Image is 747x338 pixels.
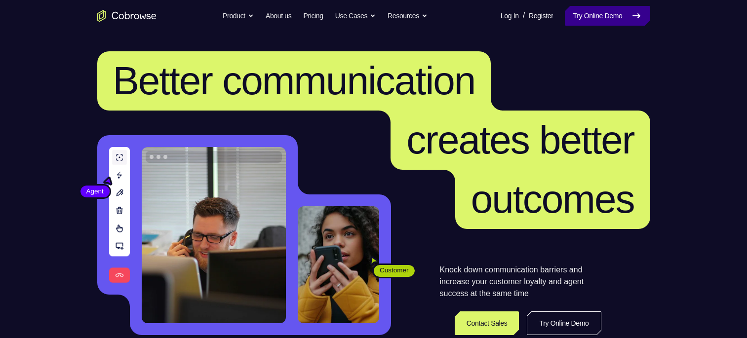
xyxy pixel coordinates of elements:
[388,6,428,26] button: Resources
[471,177,634,221] span: outcomes
[266,6,291,26] a: About us
[565,6,650,26] a: Try Online Demo
[440,264,601,300] p: Knock down communication barriers and increase your customer loyalty and agent success at the sam...
[529,6,553,26] a: Register
[501,6,519,26] a: Log In
[335,6,376,26] button: Use Cases
[527,311,601,335] a: Try Online Demo
[97,10,157,22] a: Go to the home page
[303,6,323,26] a: Pricing
[455,311,519,335] a: Contact Sales
[298,206,379,323] img: A customer holding their phone
[223,6,254,26] button: Product
[406,118,634,162] span: creates better
[142,147,286,323] img: A customer support agent talking on the phone
[113,59,475,103] span: Better communication
[523,10,525,22] span: /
